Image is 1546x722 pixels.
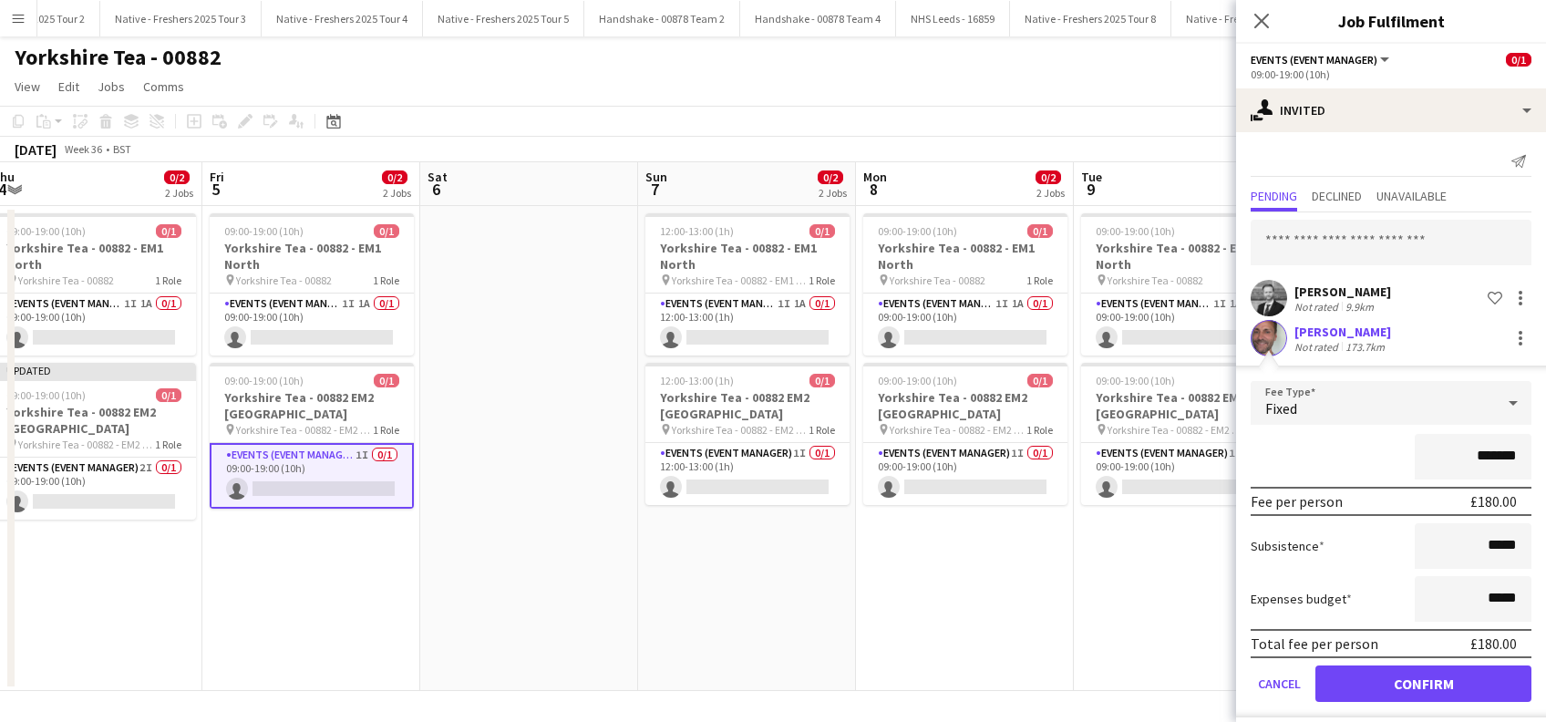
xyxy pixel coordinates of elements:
[262,1,423,36] button: Native - Freshers 2025 Tour 4
[1342,300,1377,314] div: 9.9km
[136,75,191,98] a: Comms
[1251,53,1377,67] span: Events (Event Manager)
[1171,1,1333,36] button: Native - Freshers 2025 Tour 6
[1236,9,1546,33] h3: Job Fulfilment
[90,75,132,98] a: Jobs
[1342,340,1388,354] div: 173.7km
[1506,53,1531,67] span: 0/1
[1251,634,1378,653] div: Total fee per person
[98,78,125,95] span: Jobs
[113,142,131,156] div: BST
[15,78,40,95] span: View
[1312,190,1362,202] span: Declined
[7,75,47,98] a: View
[1470,634,1517,653] div: £180.00
[60,142,106,156] span: Week 36
[1251,538,1324,554] label: Subsistence
[1294,284,1391,300] div: [PERSON_NAME]
[1315,665,1531,702] button: Confirm
[740,1,896,36] button: Handshake - 00878 Team 4
[15,44,222,71] h1: Yorkshire Tea - 00882
[58,78,79,95] span: Edit
[15,140,57,159] div: [DATE]
[1251,190,1297,202] span: Pending
[1470,492,1517,511] div: £180.00
[1010,1,1171,36] button: Native - Freshers 2025 Tour 8
[1251,492,1343,511] div: Fee per person
[1251,591,1352,607] label: Expenses budget
[1236,88,1546,132] div: Invited
[143,78,184,95] span: Comms
[1251,665,1308,702] button: Cancel
[423,1,584,36] button: Native - Freshers 2025 Tour 5
[896,1,1010,36] button: NHS Leeds - 16859
[1251,67,1531,81] div: 09:00-19:00 (10h)
[1294,300,1342,314] div: Not rated
[100,1,262,36] button: Native - Freshers 2025 Tour 3
[1294,324,1391,340] div: [PERSON_NAME]
[1251,53,1392,67] button: Events (Event Manager)
[1265,399,1297,418] span: Fixed
[51,75,87,98] a: Edit
[1376,190,1447,202] span: Unavailable
[584,1,740,36] button: Handshake - 00878 Team 2
[1294,340,1342,354] div: Not rated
